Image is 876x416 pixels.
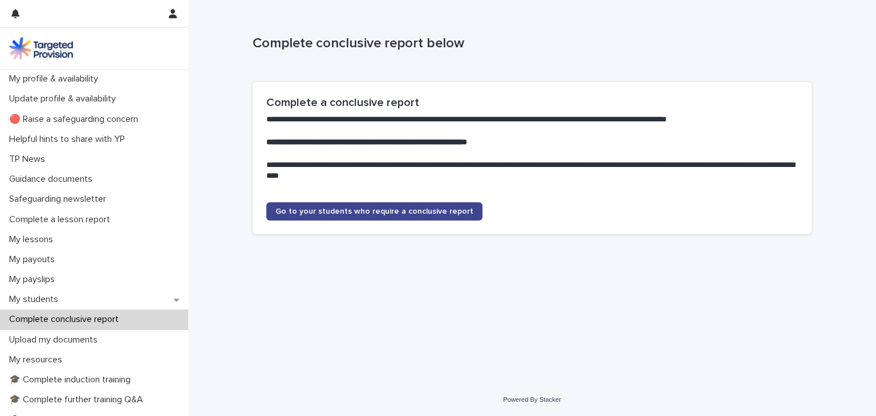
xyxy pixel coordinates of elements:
span: Go to your students who require a conclusive report [275,207,473,215]
p: Upload my documents [5,335,107,345]
p: Complete conclusive report [5,314,128,325]
p: Complete a lesson report [5,214,119,225]
p: Complete conclusive report below [253,35,807,52]
h2: Complete a conclusive report [266,96,798,109]
p: Safeguarding newsletter [5,194,115,205]
p: 🔴 Raise a safeguarding concern [5,114,147,125]
p: 🎓 Complete induction training [5,374,140,385]
a: Powered By Stacker [503,396,561,403]
p: My payslips [5,274,64,285]
p: TP News [5,154,54,165]
p: My profile & availability [5,74,107,84]
p: Guidance documents [5,174,102,185]
img: M5nRWzHhSzIhMunXDL62 [9,37,73,60]
p: My resources [5,354,71,365]
p: Helpful hints to share with YP [5,134,134,145]
p: My students [5,294,67,305]
a: Go to your students who require a conclusive report [266,202,482,221]
p: My lessons [5,234,62,245]
p: My payouts [5,254,64,265]
p: 🎓 Complete further training Q&A [5,394,152,405]
p: Update profile & availability [5,93,125,104]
